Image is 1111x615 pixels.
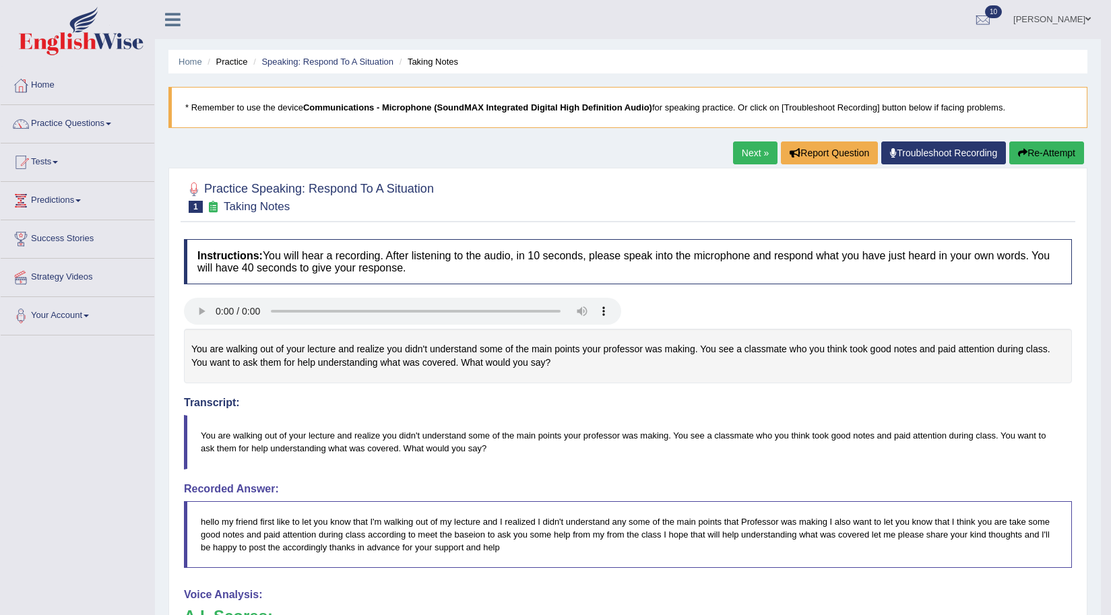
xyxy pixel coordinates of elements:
[881,141,1006,164] a: Troubleshoot Recording
[184,239,1072,284] h4: You will hear a recording. After listening to the audio, in 10 seconds, please speak into the mic...
[1,105,154,139] a: Practice Questions
[1,259,154,292] a: Strategy Videos
[168,87,1087,128] blockquote: * Remember to use the device for speaking practice. Or click on [Troubleshoot Recording] button b...
[184,589,1072,601] h4: Voice Analysis:
[197,250,263,261] b: Instructions:
[1009,141,1084,164] button: Re-Attempt
[1,143,154,177] a: Tests
[1,182,154,216] a: Predictions
[206,201,220,214] small: Exam occurring question
[179,57,202,67] a: Home
[261,57,393,67] a: Speaking: Respond To A Situation
[1,67,154,100] a: Home
[781,141,878,164] button: Report Question
[985,5,1002,18] span: 10
[396,55,458,68] li: Taking Notes
[184,179,434,213] h2: Practice Speaking: Respond To A Situation
[184,501,1072,568] blockquote: hello my friend first like to let you know that I'm walking out of my lecture and I realized I di...
[184,483,1072,495] h4: Recorded Answer:
[224,200,290,213] small: Taking Notes
[184,329,1072,383] div: You are walking out of your lecture and realize you didn't understand some of the main points you...
[1,220,154,254] a: Success Stories
[1,297,154,331] a: Your Account
[184,415,1072,469] blockquote: You are walking out of your lecture and realize you didn't understand some of the main points you...
[204,55,247,68] li: Practice
[189,201,203,213] span: 1
[303,102,652,112] b: Communications - Microphone (SoundMAX Integrated Digital High Definition Audio)
[733,141,777,164] a: Next »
